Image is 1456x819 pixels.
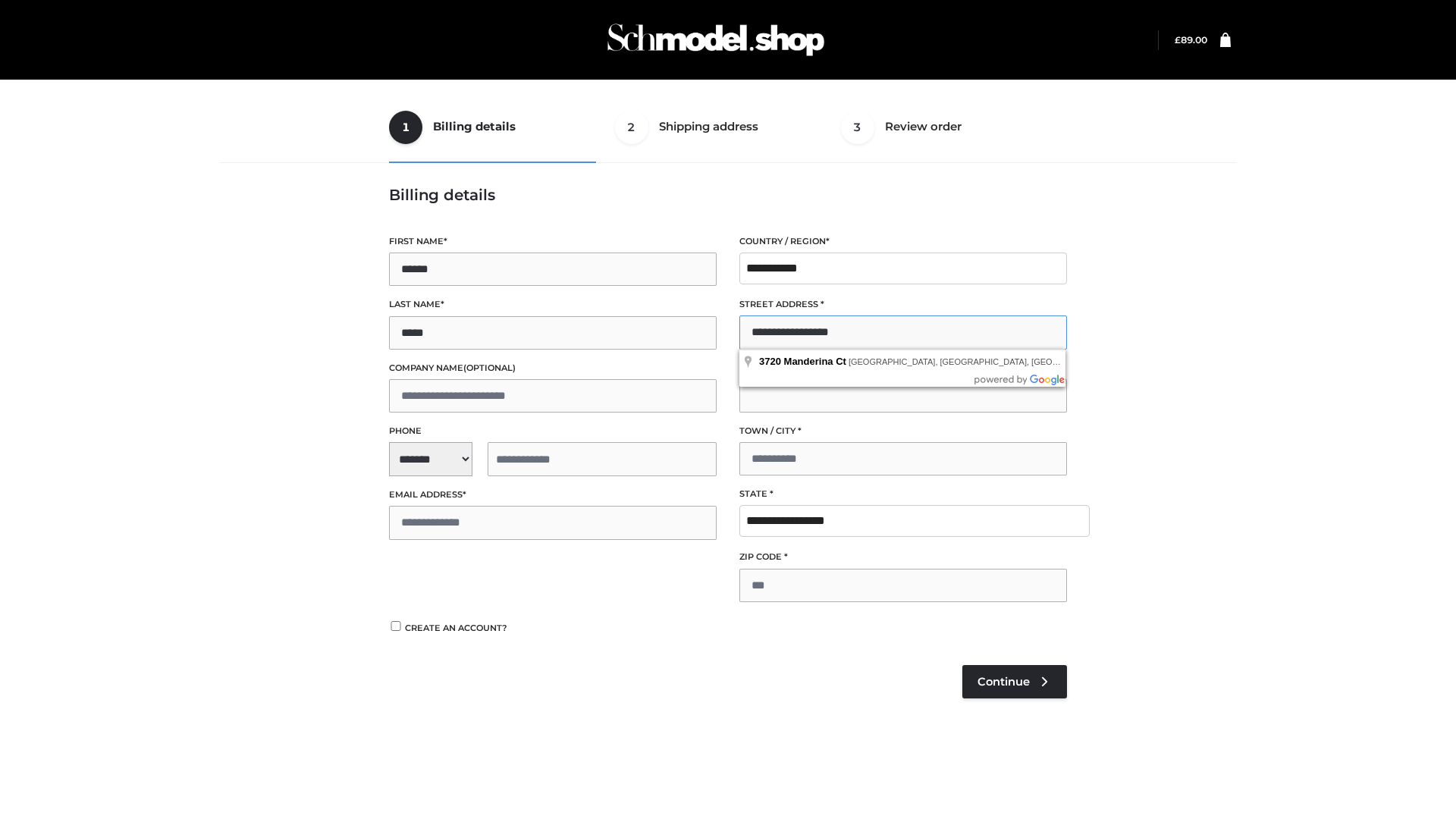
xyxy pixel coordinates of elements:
bdi: 89.00 [1175,34,1207,45]
span: (optional) [463,362,516,373]
span: Manderina Ct [784,356,846,367]
span: 3720 [759,356,781,367]
span: £ [1175,34,1181,45]
label: First name [389,234,717,249]
span: Create an account? [405,623,507,633]
label: ZIP Code [739,550,1067,564]
label: Phone [389,424,717,438]
h3: Billing details [389,186,1067,204]
label: Company name [389,361,717,375]
input: Create an account? [389,621,403,631]
label: Country / Region [739,234,1067,249]
a: £89.00 [1175,34,1207,45]
label: State [739,487,1067,501]
label: Street address [739,297,1067,312]
label: Email address [389,488,717,502]
img: Schmodel Admin 964 [602,10,830,70]
a: Continue [962,665,1067,698]
label: Last name [389,297,717,312]
label: Town / City [739,424,1067,438]
span: [GEOGRAPHIC_DATA], [GEOGRAPHIC_DATA], [GEOGRAPHIC_DATA] [849,357,1119,366]
span: Continue [977,675,1030,689]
